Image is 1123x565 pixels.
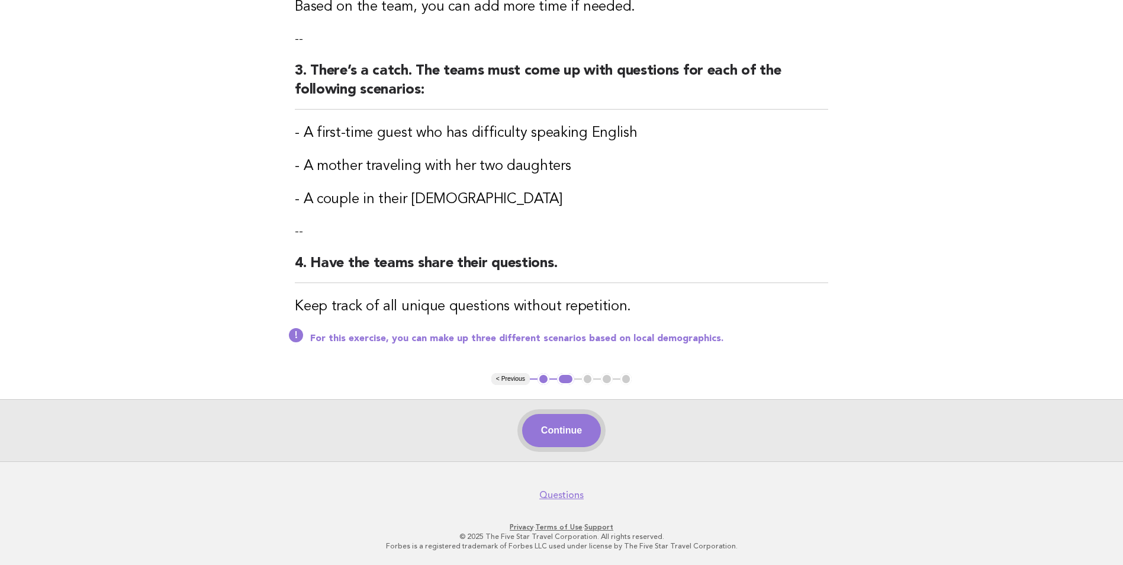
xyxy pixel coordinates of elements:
h3: - A mother traveling with her two daughters [295,157,828,176]
h3: - A couple in their [DEMOGRAPHIC_DATA] [295,190,828,209]
p: · · [199,522,924,532]
a: Support [584,523,613,531]
h2: 3. There’s a catch. The teams must come up with questions for each of the following scenarios: [295,62,828,110]
p: © 2025 The Five Star Travel Corporation. All rights reserved. [199,532,924,541]
button: Continue [522,414,601,447]
a: Terms of Use [535,523,583,531]
button: 1 [538,373,549,385]
a: Questions [539,489,584,501]
a: Privacy [510,523,533,531]
p: Forbes is a registered trademark of Forbes LLC used under license by The Five Star Travel Corpora... [199,541,924,551]
p: -- [295,31,828,47]
h2: 4. Have the teams share their questions. [295,254,828,283]
h3: Keep track of all unique questions without repetition. [295,297,828,316]
button: 2 [557,373,574,385]
button: < Previous [491,373,530,385]
h3: - A first-time guest who has difficulty speaking English [295,124,828,143]
p: -- [295,223,828,240]
p: For this exercise, you can make up three different scenarios based on local demographics. [310,333,828,345]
